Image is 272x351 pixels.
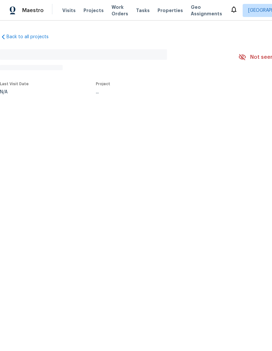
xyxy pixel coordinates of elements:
[112,4,128,17] span: Work Orders
[83,7,104,14] span: Projects
[158,7,183,14] span: Properties
[96,82,110,86] span: Project
[96,90,221,94] div: ...
[136,8,150,13] span: Tasks
[191,4,222,17] span: Geo Assignments
[22,7,44,14] span: Maestro
[62,7,76,14] span: Visits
